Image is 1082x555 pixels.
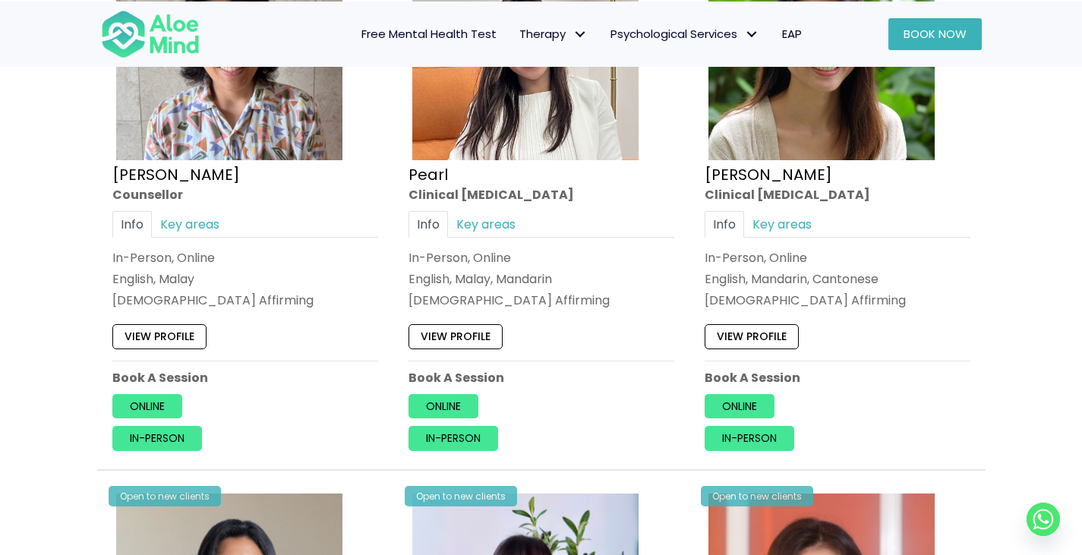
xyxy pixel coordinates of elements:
[448,211,524,238] a: Key areas
[112,324,207,348] a: View profile
[409,394,478,418] a: Online
[409,249,674,266] div: In-Person, Online
[782,26,802,42] span: EAP
[569,23,591,45] span: Therapy: submenu
[741,23,763,45] span: Psychological Services: submenu
[705,426,794,450] a: In-person
[744,211,820,238] a: Key areas
[361,26,497,42] span: Free Mental Health Test
[1027,503,1060,536] a: Whatsapp
[112,369,378,386] p: Book A Session
[112,211,152,238] a: Info
[109,486,221,506] div: Open to new clients
[409,324,503,348] a: View profile
[409,211,448,238] a: Info
[112,249,378,266] div: In-Person, Online
[888,18,982,50] a: Book Now
[409,163,448,184] a: Pearl
[409,426,498,450] a: In-person
[405,486,517,506] div: Open to new clients
[101,9,200,59] img: Aloe mind Logo
[599,18,771,50] a: Psychological ServicesPsychological Services: submenu
[112,185,378,203] div: Counsellor
[705,163,832,184] a: [PERSON_NAME]
[409,270,674,288] p: English, Malay, Mandarin
[112,270,378,288] p: English, Malay
[508,18,599,50] a: TherapyTherapy: submenu
[610,26,759,42] span: Psychological Services
[705,292,970,309] div: [DEMOGRAPHIC_DATA] Affirming
[705,270,970,288] p: English, Mandarin, Cantonese
[705,324,799,348] a: View profile
[112,163,240,184] a: [PERSON_NAME]
[701,486,813,506] div: Open to new clients
[112,292,378,309] div: [DEMOGRAPHIC_DATA] Affirming
[705,211,744,238] a: Info
[771,18,813,50] a: EAP
[409,369,674,386] p: Book A Session
[112,426,202,450] a: In-person
[219,18,813,50] nav: Menu
[152,211,228,238] a: Key areas
[904,26,967,42] span: Book Now
[705,185,970,203] div: Clinical [MEDICAL_DATA]
[112,394,182,418] a: Online
[409,292,674,309] div: [DEMOGRAPHIC_DATA] Affirming
[705,394,774,418] a: Online
[705,249,970,266] div: In-Person, Online
[350,18,508,50] a: Free Mental Health Test
[409,185,674,203] div: Clinical [MEDICAL_DATA]
[519,26,588,42] span: Therapy
[705,369,970,386] p: Book A Session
